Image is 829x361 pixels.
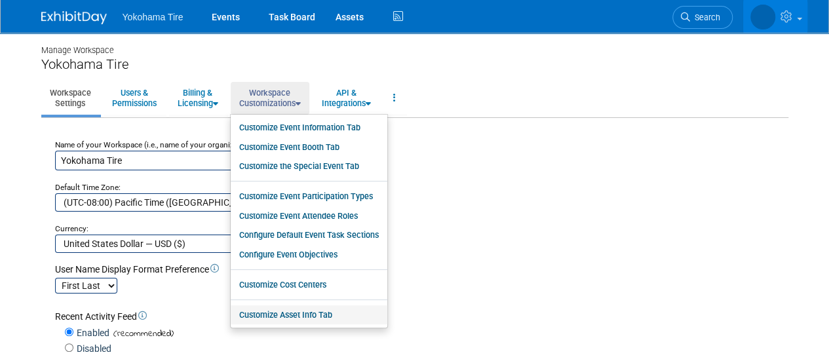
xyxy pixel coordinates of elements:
a: Customize the Special Event Tab [231,157,387,176]
a: Customize Event Attendee Roles [231,206,387,226]
div: Recent Activity Feed [55,310,784,323]
a: API &Integrations [313,82,379,114]
img: GEOFF DUNIVIN [750,5,775,29]
a: Customize Event Participation Types [231,187,387,206]
span: Search [690,12,720,22]
a: Users &Permissions [104,82,165,114]
div: User Name Display Format Preference [55,263,784,276]
a: Search [672,6,733,29]
span: (recommended) [109,327,174,341]
a: WorkspaceCustomizations [231,82,309,114]
label: Disabled [73,342,111,355]
a: Customize Cost Centers [231,275,387,295]
small: Default Time Zone: [55,183,121,192]
div: Yokohama Tire [41,56,788,73]
a: Configure Event Objectives [231,245,387,265]
a: Customize Event Booth Tab [231,138,387,157]
a: Customize Asset Info Tab [231,305,387,325]
a: Billing &Licensing [169,82,227,114]
div: Manage Workspace [41,33,788,56]
label: Enabled [73,326,109,339]
img: ExhibitDay [41,11,107,24]
small: Name of your Workspace (i.e., name of your organization or your division): [55,140,313,149]
a: WorkspaceSettings [41,82,100,114]
input: Name of your organization [55,151,350,170]
a: Configure Default Event Task Sections [231,225,387,245]
a: Customize Event Information Tab [231,118,387,138]
span: Yokohama Tire [123,12,183,22]
small: Currency: [55,224,88,233]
